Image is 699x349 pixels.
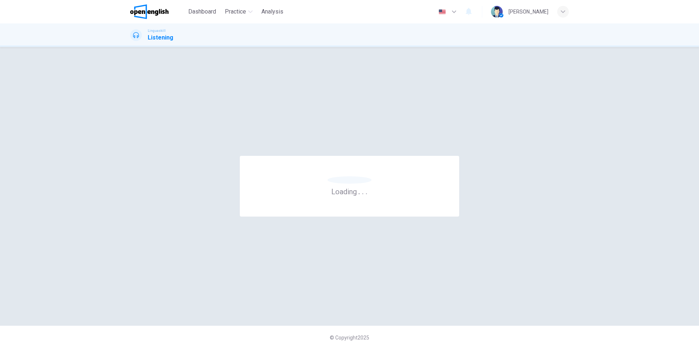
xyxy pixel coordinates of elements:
[362,185,364,197] h6: .
[358,185,360,197] h6: .
[225,7,246,16] span: Practice
[365,185,368,197] h6: .
[148,33,173,42] h1: Listening
[130,4,169,19] img: OpenEnglish logo
[330,335,369,341] span: © Copyright 2025
[491,6,503,18] img: Profile picture
[258,5,286,18] button: Analysis
[148,28,166,33] span: Linguaskill
[331,187,368,196] h6: Loading
[222,5,256,18] button: Practice
[130,4,185,19] a: OpenEnglish logo
[438,9,447,15] img: en
[509,7,548,16] div: [PERSON_NAME]
[188,7,216,16] span: Dashboard
[261,7,283,16] span: Analysis
[185,5,219,18] button: Dashboard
